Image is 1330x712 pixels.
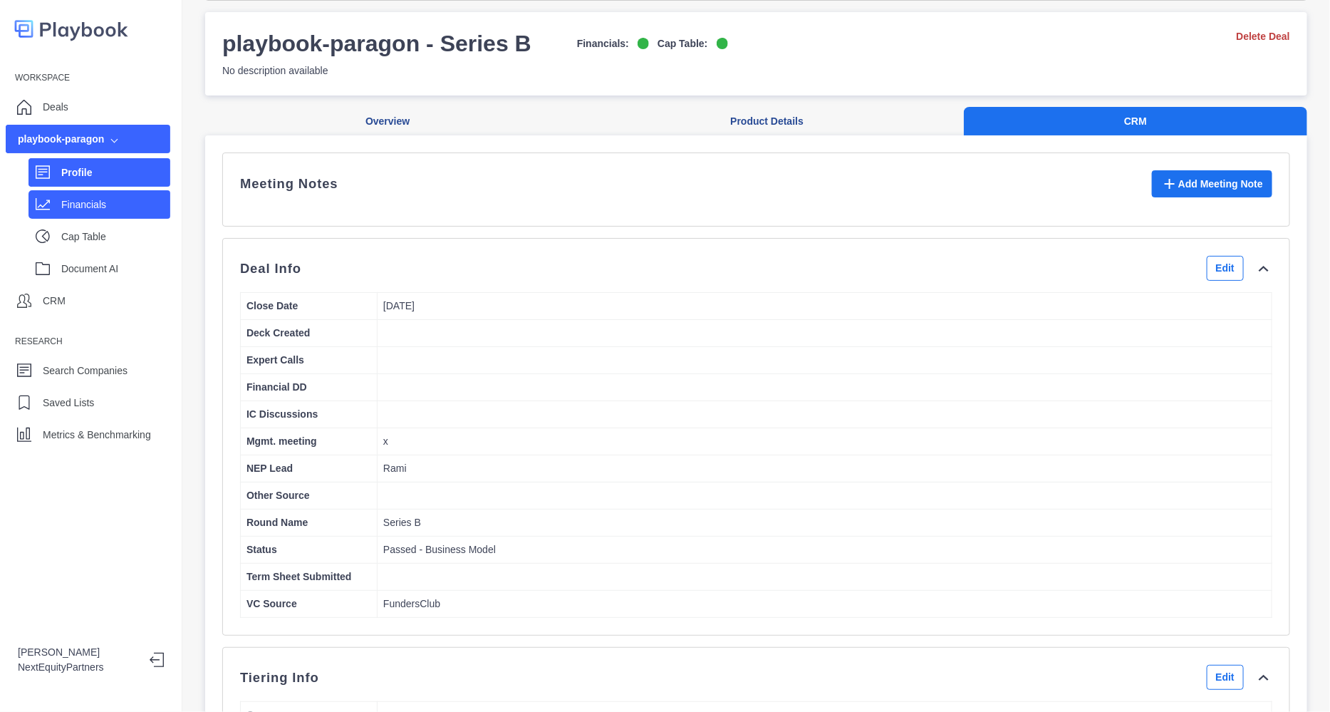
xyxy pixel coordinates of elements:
[383,461,1266,476] p: Rami
[241,428,378,455] td: Mgmt. meeting
[717,38,728,49] img: on-logo
[18,132,104,147] div: playbook-paragon
[43,396,94,411] p: Saved Lists
[61,262,170,277] p: Document AI
[241,537,378,564] td: Status
[383,515,1266,530] p: Series B
[240,178,338,190] p: Meeting Notes
[383,299,1266,314] p: [DATE]
[43,363,128,378] p: Search Companies
[241,293,378,320] td: Close Date
[383,434,1266,449] p: x
[18,645,138,660] p: [PERSON_NAME]
[241,455,378,483] td: NEP Lead
[205,107,570,136] button: Overview
[241,564,378,591] td: Term Sheet Submitted
[1237,29,1290,44] a: Delete Deal
[1207,256,1244,281] button: Edit
[222,63,728,78] p: No description available
[241,374,378,401] td: Financial DD
[61,165,170,180] p: Profile
[570,107,964,136] button: Product Details
[222,29,531,58] h3: playbook-paragon - Series B
[61,197,170,212] p: Financials
[638,38,649,49] img: on-logo
[241,401,378,428] td: IC Discussions
[1152,170,1272,197] button: Add Meeting Note
[383,542,1266,557] p: Passed - Business Model
[61,229,170,244] p: Cap Table
[658,36,708,51] p: Cap Table:
[964,107,1307,136] button: CRM
[241,320,378,347] td: Deck Created
[241,483,378,510] td: Other Source
[43,294,66,309] p: CRM
[383,597,1266,612] p: FundersClub
[241,591,378,618] td: VC Source
[577,36,629,51] p: Financials:
[241,510,378,537] td: Round Name
[43,100,68,115] p: Deals
[241,347,378,374] td: Expert Calls
[18,660,138,675] p: NextEquityPartners
[240,672,319,683] p: Tiering Info
[240,263,301,274] p: Deal Info
[14,14,128,43] img: logo-colored
[43,428,151,443] p: Metrics & Benchmarking
[1207,665,1244,690] button: Edit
